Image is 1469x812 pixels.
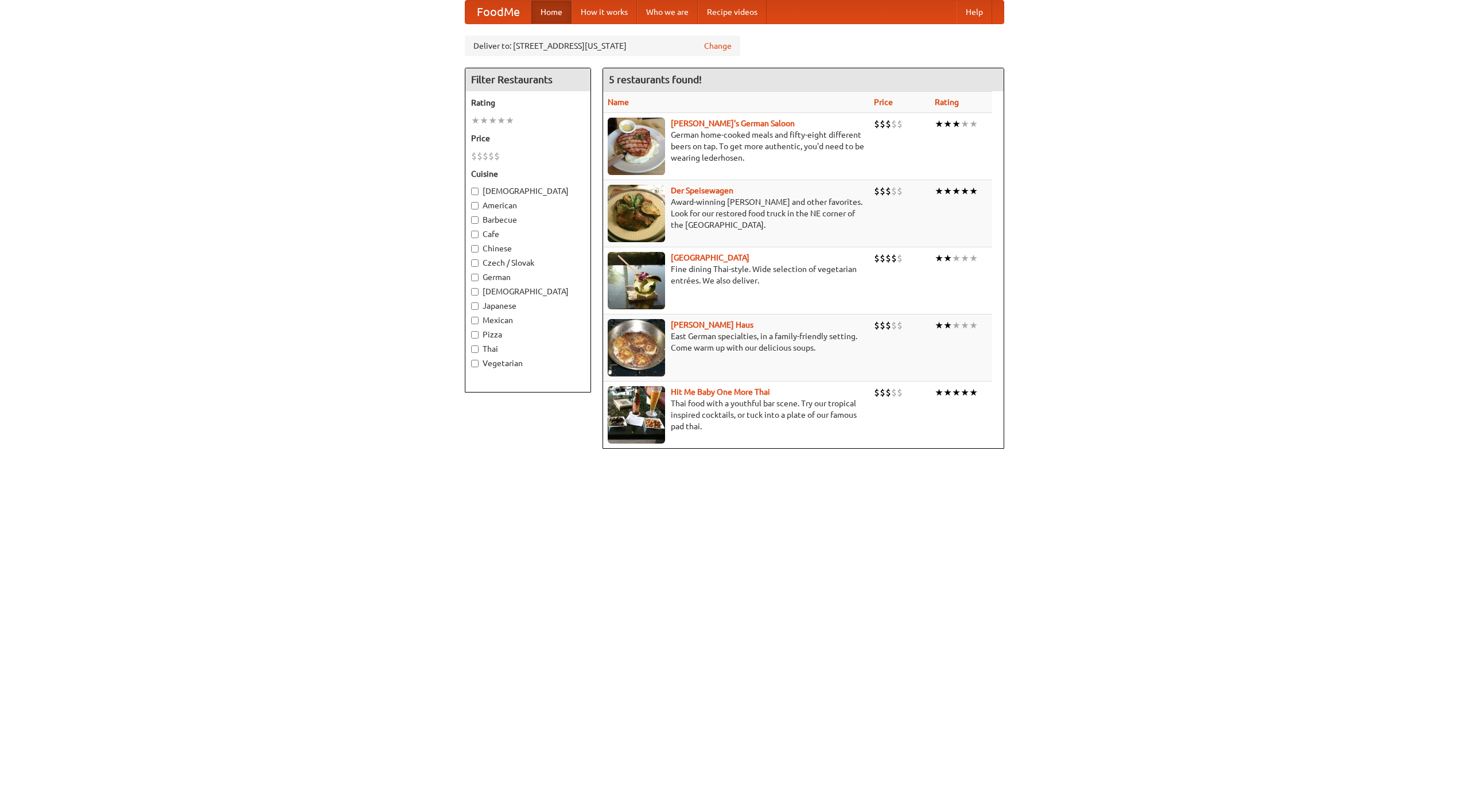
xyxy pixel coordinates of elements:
li: ★ [943,386,952,399]
li: $ [885,386,891,399]
li: ★ [943,252,952,265]
a: [GEOGRAPHIC_DATA] [671,253,749,262]
a: Help [957,1,992,24]
li: $ [494,150,500,162]
input: Mexican [471,317,479,324]
li: $ [874,319,880,332]
input: Barbecue [471,216,479,224]
li: $ [891,386,897,399]
li: $ [880,319,885,332]
li: ★ [961,386,969,399]
li: ★ [497,114,506,127]
li: ★ [471,114,480,127]
a: Hit Me Baby One More Thai [671,387,770,397]
img: satay.jpg [608,252,665,309]
li: $ [885,185,891,197]
b: Der Speisewagen [671,186,733,195]
li: ★ [969,319,978,332]
li: ★ [952,185,961,197]
li: $ [891,118,897,130]
li: $ [891,252,897,265]
p: German home-cooked meals and fifty-eight different beers on tap. To get more authentic, you'd nee... [608,129,865,164]
p: Thai food with a youthful bar scene. Try our tropical inspired cocktails, or tuck into a plate of... [608,398,865,432]
li: ★ [935,118,943,130]
li: ★ [969,185,978,197]
label: Vegetarian [471,358,585,369]
li: ★ [961,185,969,197]
li: $ [471,150,477,162]
li: ★ [480,114,488,127]
li: ★ [961,319,969,332]
input: Cafe [471,231,479,238]
li: ★ [969,252,978,265]
a: How it works [572,1,637,24]
li: $ [897,319,903,332]
a: Price [874,98,893,107]
a: Home [531,1,572,24]
li: ★ [943,185,952,197]
li: ★ [961,118,969,130]
label: German [471,271,585,283]
a: Who we are [637,1,698,24]
label: American [471,200,585,211]
li: $ [891,319,897,332]
ng-pluralize: 5 restaurants found! [609,74,702,85]
li: $ [880,118,885,130]
li: ★ [952,319,961,332]
div: Deliver to: [STREET_ADDRESS][US_STATE] [465,36,740,56]
li: ★ [969,118,978,130]
label: [DEMOGRAPHIC_DATA] [471,286,585,297]
label: [DEMOGRAPHIC_DATA] [471,185,585,197]
li: $ [880,185,885,197]
li: ★ [952,118,961,130]
li: ★ [935,252,943,265]
li: $ [488,150,494,162]
h5: Cuisine [471,168,585,180]
b: [PERSON_NAME] Haus [671,320,753,329]
li: ★ [943,319,952,332]
input: Thai [471,345,479,353]
li: ★ [943,118,952,130]
img: kohlhaus.jpg [608,319,665,376]
li: ★ [935,386,943,399]
label: Mexican [471,314,585,326]
input: Czech / Slovak [471,259,479,267]
li: $ [874,118,880,130]
a: Change [704,40,732,52]
h4: Filter Restaurants [465,68,590,91]
img: speisewagen.jpg [608,185,665,242]
li: ★ [488,114,497,127]
li: ★ [935,185,943,197]
label: Chinese [471,243,585,254]
h5: Rating [471,97,585,108]
img: babythai.jpg [608,386,665,444]
input: American [471,202,479,209]
input: Japanese [471,302,479,310]
li: $ [897,386,903,399]
input: [DEMOGRAPHIC_DATA] [471,288,479,296]
a: Rating [935,98,959,107]
li: $ [874,386,880,399]
input: Chinese [471,245,479,252]
li: ★ [506,114,514,127]
li: $ [880,386,885,399]
li: $ [880,252,885,265]
p: Award-winning [PERSON_NAME] and other favorites. Look for our restored food truck in the NE corne... [608,196,865,231]
li: ★ [952,386,961,399]
label: Japanese [471,300,585,312]
a: Recipe videos [698,1,767,24]
li: $ [483,150,488,162]
li: $ [885,252,891,265]
label: Thai [471,343,585,355]
label: Czech / Slovak [471,257,585,269]
li: ★ [952,252,961,265]
li: $ [874,185,880,197]
li: ★ [961,252,969,265]
li: $ [874,252,880,265]
a: [PERSON_NAME]'s German Saloon [671,119,795,128]
p: Fine dining Thai-style. Wide selection of vegetarian entrées. We also deliver. [608,263,865,286]
label: Cafe [471,228,585,240]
